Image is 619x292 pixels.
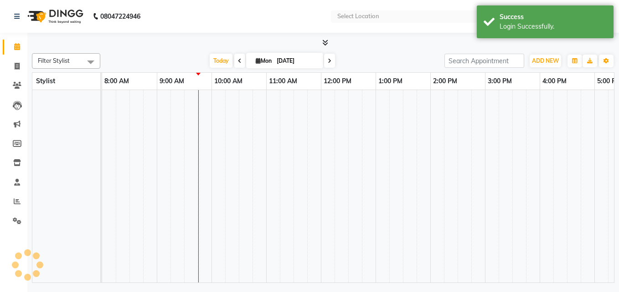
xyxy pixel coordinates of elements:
a: 1:00 PM [376,75,405,88]
div: Success [500,12,607,22]
a: 2:00 PM [431,75,459,88]
a: 12:00 PM [321,75,354,88]
img: logo [23,4,86,29]
a: 8:00 AM [102,75,131,88]
div: Login Successfully. [500,22,607,31]
span: Mon [253,57,274,64]
span: Stylist [36,77,55,85]
button: ADD NEW [530,55,561,67]
input: 2025-09-01 [274,54,320,68]
div: Select Location [337,12,379,21]
input: Search Appointment [444,54,524,68]
b: 08047224946 [100,4,140,29]
span: Filter Stylist [38,57,70,64]
a: 10:00 AM [212,75,245,88]
span: ADD NEW [532,57,559,64]
span: Today [210,54,232,68]
a: 11:00 AM [267,75,299,88]
a: 3:00 PM [485,75,514,88]
a: 4:00 PM [540,75,569,88]
a: 9:00 AM [157,75,186,88]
